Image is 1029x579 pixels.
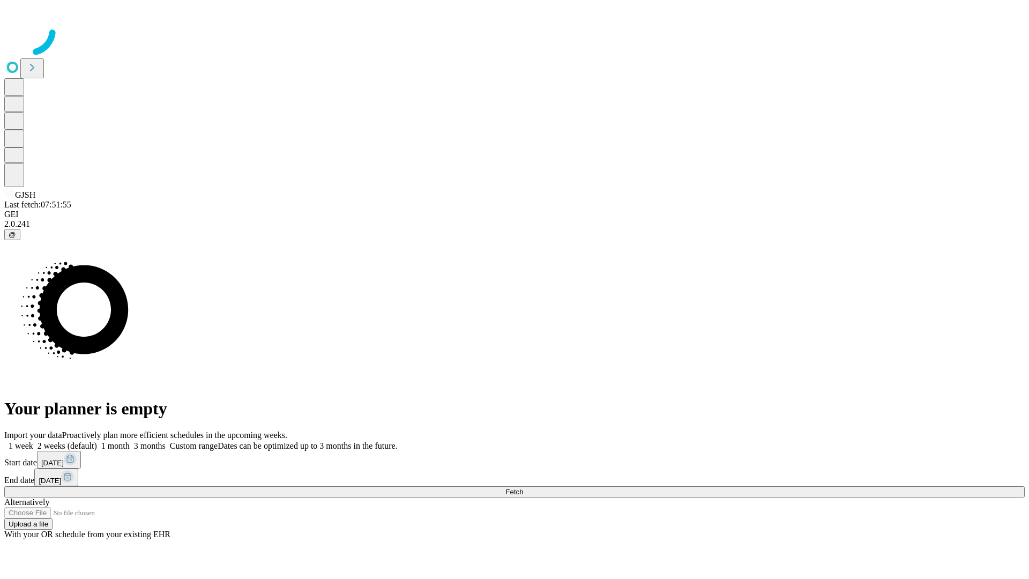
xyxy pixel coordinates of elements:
[4,486,1025,498] button: Fetch
[15,190,35,199] span: GJSH
[134,441,166,450] span: 3 months
[38,441,97,450] span: 2 weeks (default)
[4,451,1025,469] div: Start date
[101,441,130,450] span: 1 month
[4,530,170,539] span: With your OR schedule from your existing EHR
[4,229,20,240] button: @
[9,231,16,239] span: @
[4,498,49,507] span: Alternatively
[4,210,1025,219] div: GEI
[37,451,81,469] button: [DATE]
[4,518,53,530] button: Upload a file
[9,441,33,450] span: 1 week
[62,430,287,440] span: Proactively plan more efficient schedules in the upcoming weeks.
[41,459,64,467] span: [DATE]
[218,441,397,450] span: Dates can be optimized up to 3 months in the future.
[4,200,71,209] span: Last fetch: 07:51:55
[170,441,218,450] span: Custom range
[4,399,1025,419] h1: Your planner is empty
[4,430,62,440] span: Import your data
[4,219,1025,229] div: 2.0.241
[39,477,61,485] span: [DATE]
[505,488,523,496] span: Fetch
[34,469,78,486] button: [DATE]
[4,469,1025,486] div: End date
